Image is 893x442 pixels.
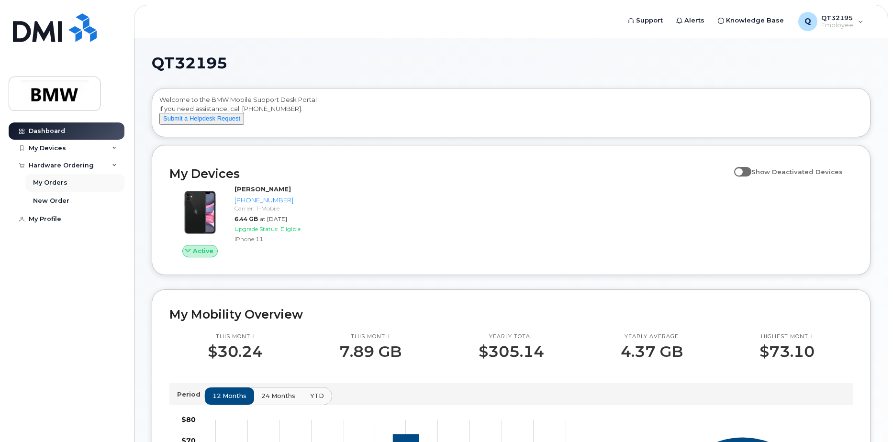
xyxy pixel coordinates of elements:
span: YTD [310,391,324,400]
p: $305.14 [479,343,544,360]
div: Carrier: T-Mobile [234,204,328,212]
a: Submit a Helpdesk Request [159,114,244,122]
h2: My Mobility Overview [169,307,853,321]
p: Yearly average [621,333,683,341]
p: This month [339,333,402,341]
p: This month [208,333,263,341]
div: Welcome to the BMW Mobile Support Desk Portal If you need assistance, call [PHONE_NUMBER]. [159,95,863,133]
p: 7.89 GB [339,343,402,360]
span: Upgrade Status: [234,225,279,232]
p: Yearly total [479,333,544,341]
div: iPhone 11 [234,235,328,243]
strong: [PERSON_NAME] [234,185,291,193]
p: $73.10 [759,343,815,360]
p: Highest month [759,333,815,341]
input: Show Deactivated Devices [734,163,742,170]
img: iPhone_11.jpg [177,189,223,235]
p: 4.37 GB [621,343,683,360]
span: at [DATE] [260,215,287,222]
span: 6.44 GB [234,215,258,222]
h2: My Devices [169,166,729,181]
span: 24 months [261,391,295,400]
p: $30.24 [208,343,263,360]
button: Submit a Helpdesk Request [159,113,244,125]
tspan: $80 [181,415,196,424]
div: [PHONE_NUMBER] [234,196,328,205]
span: Show Deactivated Devices [751,168,843,176]
span: Active [193,246,213,255]
p: Period [177,390,204,399]
span: Eligible [280,225,301,232]
a: Active[PERSON_NAME][PHONE_NUMBER]Carrier: T-Mobile6.44 GBat [DATE]Upgrade Status:EligibleiPhone 11 [169,185,332,257]
span: QT32195 [152,56,227,70]
iframe: Messenger Launcher [851,400,886,435]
